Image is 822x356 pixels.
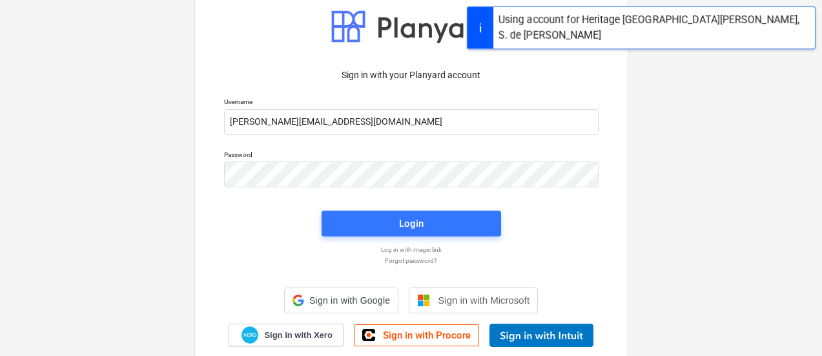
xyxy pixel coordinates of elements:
div: Login [399,215,424,232]
span: Sign in with Google [309,295,390,306]
p: Username [224,98,599,109]
p: Password [224,151,599,162]
a: Forgot password? [218,257,605,265]
span: Sign in with Procore [383,330,471,341]
input: Username [224,109,599,135]
a: Sign in with Procore [354,324,479,346]
div: Sign in with Google [284,288,398,313]
img: Xero logo [241,326,258,344]
a: Log in with magic link [218,246,605,254]
iframe: Chat Widget [757,294,822,356]
button: Login [322,211,501,236]
div: Using account for Heritage [GEOGRAPHIC_DATA][PERSON_NAME], S. de [PERSON_NAME] [498,12,810,43]
img: Microsoft logo [417,294,430,307]
a: Sign in with Xero [229,324,344,346]
p: Sign in with your Planyard account [224,68,599,82]
span: Sign in with Xero [264,330,332,341]
span: Sign in with Microsoft [438,295,529,306]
